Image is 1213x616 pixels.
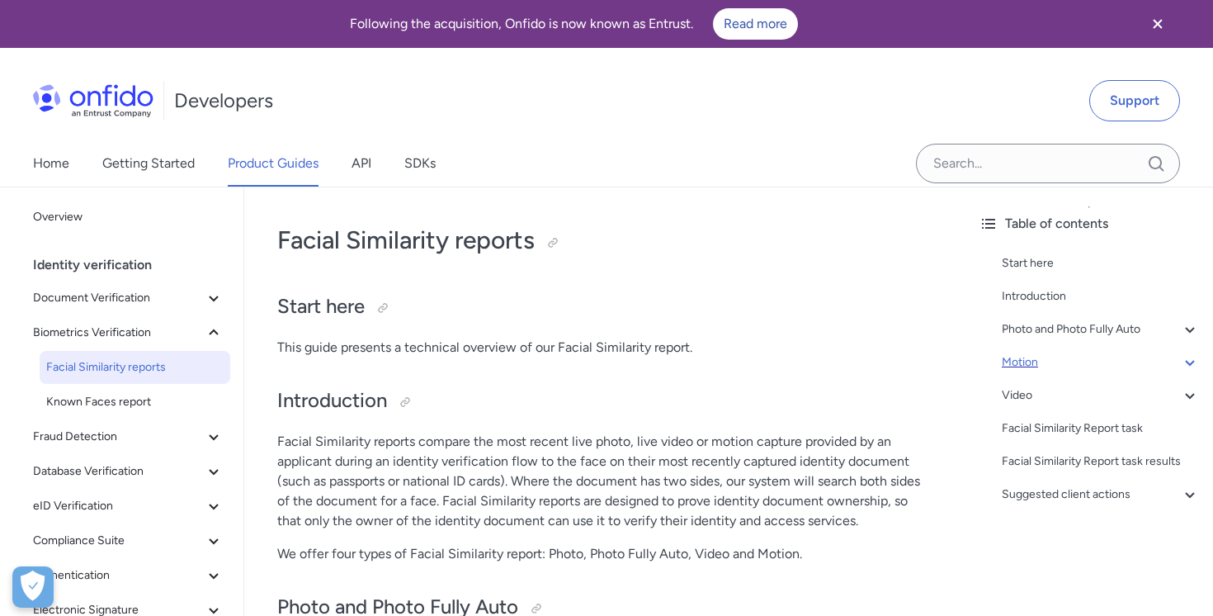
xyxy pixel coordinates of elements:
h2: Start here [277,293,932,321]
input: Onfido search input field [916,144,1180,183]
button: Close banner [1127,3,1188,45]
p: This guide presents a technical overview of our Facial Similarity report. [277,338,932,358]
a: Suggested client actions [1002,485,1200,505]
button: Biometrics Verification [26,316,230,349]
div: Cookie Preferences [12,566,54,608]
a: Facial Similarity Report task results [1002,452,1200,471]
a: Home [33,140,69,187]
button: Authentication [26,559,230,592]
a: Motion [1002,353,1200,372]
a: Known Faces report [40,386,230,419]
span: Database Verification [33,462,204,481]
a: Video [1002,386,1200,405]
a: Getting Started [102,140,195,187]
button: Open Preferences [12,566,54,608]
p: We offer four types of Facial Similarity report: Photo, Photo Fully Auto, Video and Motion. [277,544,932,564]
span: Overview [33,207,224,227]
button: Document Verification [26,282,230,315]
a: Photo and Photo Fully Auto [1002,320,1200,339]
span: Compliance Suite [33,531,204,551]
p: Facial Similarity reports compare the most recent live photo, live video or motion capture provid... [277,432,932,531]
img: Onfido Logo [33,84,153,117]
button: Compliance Suite [26,524,230,557]
h1: Developers [174,88,273,114]
a: Start here [1002,254,1200,273]
h1: Facial Similarity reports [277,224,932,257]
h2: Introduction [277,387,932,415]
a: API [352,140,371,187]
div: Following the acquisition, Onfido is now known as Entrust. [20,8,1127,40]
span: Authentication [33,566,204,585]
a: Support [1089,80,1180,121]
span: Facial Similarity reports [46,358,224,377]
button: Database Verification [26,455,230,488]
a: Read more [713,8,798,40]
div: Table of contents [979,214,1200,234]
a: Overview [26,201,230,234]
div: Identity verification [33,249,237,282]
span: eID Verification [33,496,204,516]
a: Facial Similarity reports [40,351,230,384]
a: Facial Similarity Report task [1002,419,1200,438]
button: Fraud Detection [26,420,230,453]
a: SDKs [404,140,436,187]
span: Document Verification [33,288,204,308]
span: Fraud Detection [33,427,204,447]
span: Biometrics Verification [33,323,204,343]
svg: Close banner [1148,14,1168,34]
a: Introduction [1002,287,1200,306]
span: Known Faces report [46,392,224,412]
button: eID Verification [26,490,230,523]
a: Product Guides [228,140,319,187]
